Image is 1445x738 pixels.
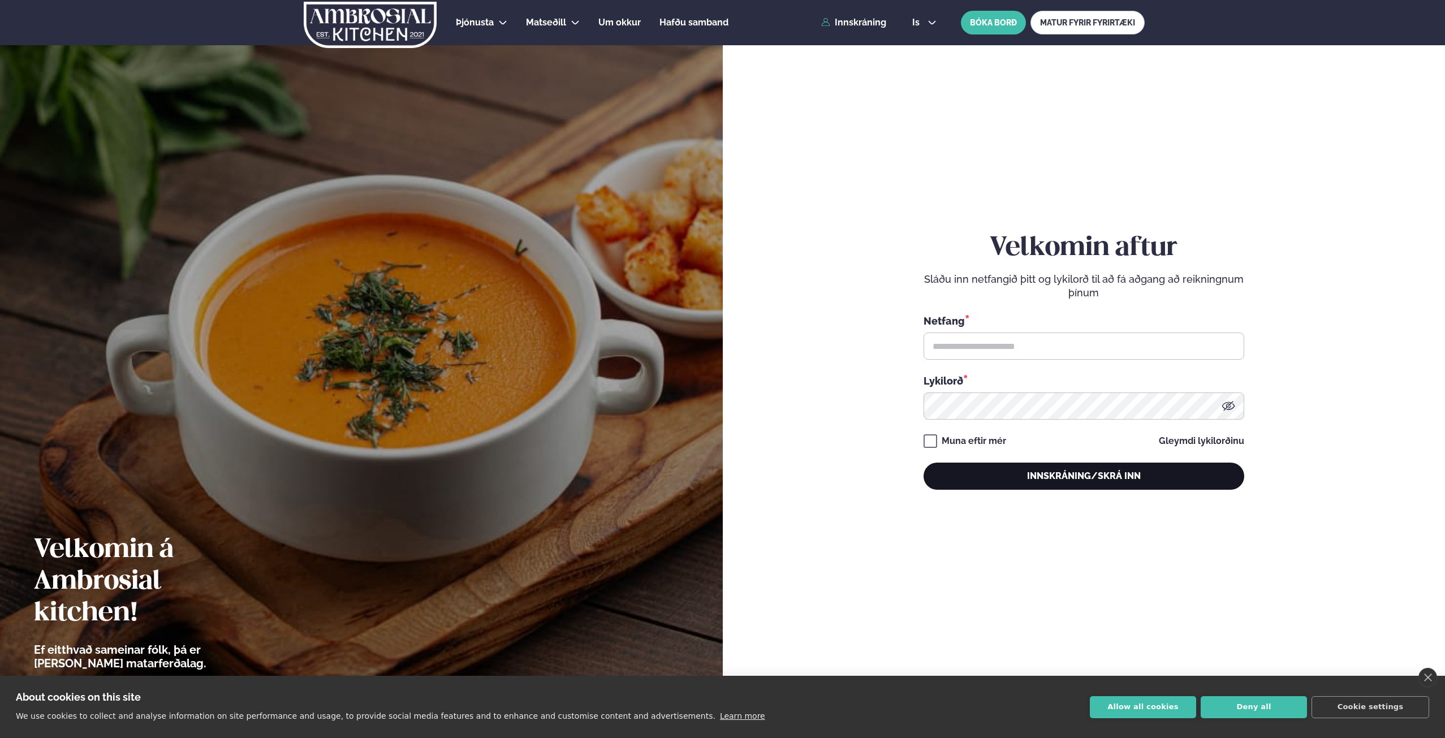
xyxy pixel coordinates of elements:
[1312,696,1429,718] button: Cookie settings
[1090,696,1196,718] button: Allow all cookies
[821,18,886,28] a: Innskráning
[659,16,728,29] a: Hafðu samband
[924,313,1244,328] div: Netfang
[720,711,765,720] a: Learn more
[659,17,728,28] span: Hafðu samband
[526,17,566,28] span: Matseðill
[456,16,494,29] a: Þjónusta
[598,16,641,29] a: Um okkur
[598,17,641,28] span: Um okkur
[903,18,946,27] button: is
[1159,437,1244,446] a: Gleymdi lykilorðinu
[303,2,438,48] img: logo
[961,11,1026,34] button: BÓKA BORÐ
[34,534,269,629] h2: Velkomin á Ambrosial kitchen!
[1201,696,1307,718] button: Deny all
[1418,668,1437,687] a: close
[34,643,269,670] p: Ef eitthvað sameinar fólk, þá er [PERSON_NAME] matarferðalag.
[456,17,494,28] span: Þjónusta
[924,273,1244,300] p: Sláðu inn netfangið þitt og lykilorð til að fá aðgang að reikningnum þínum
[924,373,1244,388] div: Lykilorð
[912,18,923,27] span: is
[924,463,1244,490] button: Innskráning/Skrá inn
[16,711,715,720] p: We use cookies to collect and analyse information on site performance and usage, to provide socia...
[526,16,566,29] a: Matseðill
[16,691,141,703] strong: About cookies on this site
[1030,11,1145,34] a: MATUR FYRIR FYRIRTÆKI
[924,232,1244,264] h2: Velkomin aftur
